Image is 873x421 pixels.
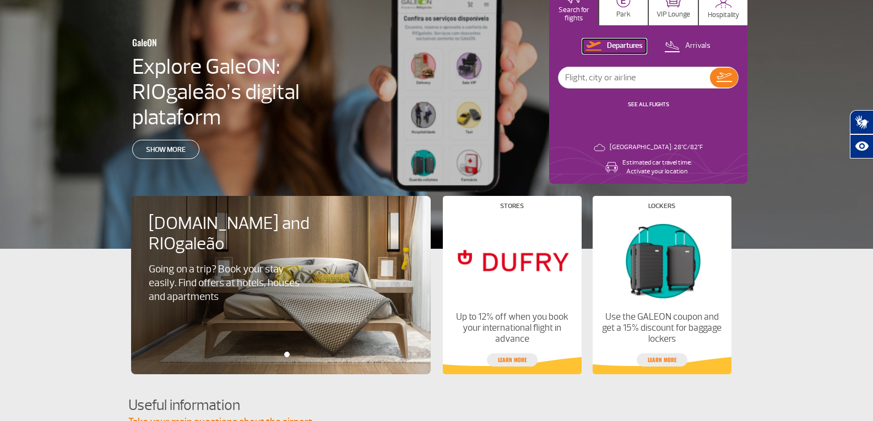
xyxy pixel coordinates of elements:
button: Departures [583,39,646,53]
input: Flight, city or airline [558,67,710,88]
a: Learn more [637,353,687,367]
h4: Useful information [128,395,745,415]
div: Plugin de acessibilidade da Hand Talk. [850,110,873,158]
h4: Stores [500,203,524,209]
p: Estimated car travel time: Activate your location [622,158,692,176]
button: Abrir recursos assistivos. [850,134,873,158]
p: Hospitality [708,11,739,19]
button: Arrivals [661,39,714,53]
h3: GaleON [132,31,316,54]
p: Departures [607,41,643,51]
a: Show more [132,140,199,159]
button: Abrir tradutor de língua de sinais. [850,110,873,134]
img: Stores [452,218,572,303]
p: [GEOGRAPHIC_DATA]: 28°C/82°F [610,143,703,152]
a: SEE ALL FLIGHTS [628,101,669,108]
p: VIP Lounge [657,10,690,19]
h4: [DOMAIN_NAME] and RIOgaleão [149,214,324,254]
a: [DOMAIN_NAME] and RIOgaleãoGoing on a trip? Book your stay easily. Find offers at hotels, houses ... [149,214,413,304]
img: Lockers [601,218,722,303]
a: Learn more [487,353,538,367]
p: Up to 12% off when you book your international flight in advance [452,311,572,345]
p: Going on a trip? Book your stay easily. Find offers at hotels, houses and apartments [149,263,305,304]
button: SEE ALL FLIGHTS [625,100,673,109]
p: Use the GALEON coupon and get a 15% discount for baggage lockers [601,311,722,345]
p: Search for flights [555,6,593,23]
p: Arrivals [685,41,711,51]
h4: Lockers [648,203,675,209]
h4: Explore GaleON: RIOgaleão’s digital plataform [132,54,370,130]
p: Park [616,10,631,19]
